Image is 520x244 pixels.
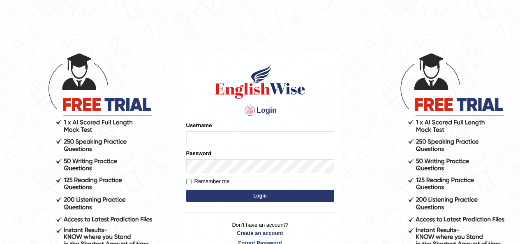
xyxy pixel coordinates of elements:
input: Remember me [186,179,192,184]
label: Remember me [186,177,230,186]
a: Create an account [186,229,334,237]
button: Login [186,190,334,202]
label: Username [186,121,212,129]
img: Logo of English Wise sign in for intelligent practice with AI [213,63,307,100]
h4: Login [186,104,334,117]
label: Password [186,149,211,157]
